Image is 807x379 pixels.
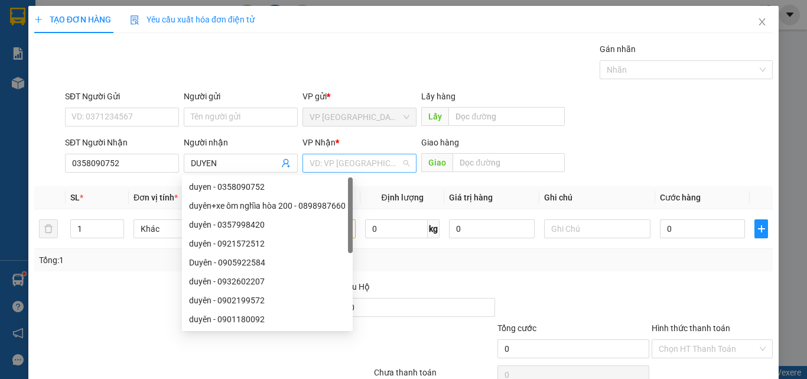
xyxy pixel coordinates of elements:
[281,158,291,168] span: user-add
[182,215,353,234] div: duyên - 0357998420
[660,193,701,202] span: Cước hàng
[539,186,655,209] th: Ghi chú
[421,153,453,172] span: Giao
[310,108,409,126] span: VP Tân Bình
[130,15,139,25] img: icon
[497,323,536,333] span: Tổng cước
[189,313,346,326] div: duyên - 0901180092
[544,219,650,238] input: Ghi Chú
[449,193,493,202] span: Giá trị hàng
[182,253,353,272] div: Duyên - 0905922584
[182,234,353,253] div: duyên - 0921572512
[182,272,353,291] div: duyên - 0932602207
[746,6,779,39] button: Close
[421,138,459,147] span: Giao hàng
[189,237,346,250] div: duyên - 0921572512
[182,291,353,310] div: duyên - 0902199572
[141,220,233,238] span: Khác
[754,219,768,238] button: plus
[652,323,730,333] label: Hình thức thanh toán
[755,224,767,234] span: plus
[302,90,416,103] div: VP gửi
[421,107,448,126] span: Lấy
[189,180,346,193] div: duyen - 0358090752
[182,196,353,215] div: duyên+xe ôm nghĩa hòa 200 - 0898987660
[39,219,58,238] button: delete
[448,107,565,126] input: Dọc đường
[302,138,336,147] span: VP Nhận
[39,254,313,267] div: Tổng: 1
[184,136,298,149] div: Người nhận
[70,193,80,202] span: SL
[134,193,178,202] span: Đơn vị tính
[189,199,346,212] div: duyên+xe ôm nghĩa hòa 200 - 0898987660
[757,17,767,27] span: close
[34,15,111,24] span: TẠO ĐƠN HÀNG
[343,282,370,291] span: Thu Hộ
[65,136,179,149] div: SĐT Người Nhận
[381,193,423,202] span: Định lượng
[130,15,255,24] span: Yêu cầu xuất hóa đơn điện tử
[189,294,346,307] div: duyên - 0902199572
[600,44,636,54] label: Gán nhãn
[34,15,43,24] span: plus
[428,219,440,238] span: kg
[449,219,534,238] input: 0
[189,256,346,269] div: Duyên - 0905922584
[421,92,455,101] span: Lấy hàng
[184,90,298,103] div: Người gửi
[453,153,565,172] input: Dọc đường
[189,275,346,288] div: duyên - 0932602207
[182,177,353,196] div: duyen - 0358090752
[189,218,346,231] div: duyên - 0357998420
[65,90,179,103] div: SĐT Người Gửi
[182,310,353,329] div: duyên - 0901180092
